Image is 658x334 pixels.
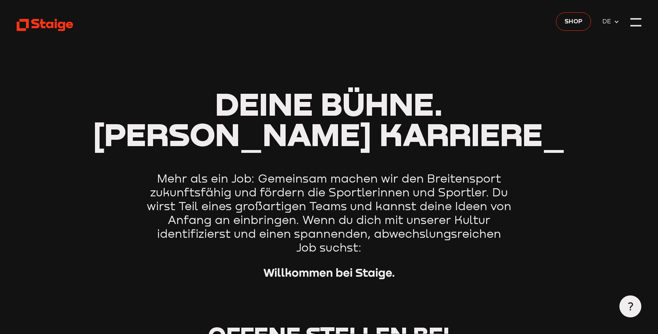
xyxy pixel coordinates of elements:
[93,84,565,153] span: Deine Bühne. [PERSON_NAME] Karriere_
[556,12,591,31] a: Shop
[602,17,614,26] span: DE
[143,172,515,255] p: Mehr als ein Job: Gemeinsam machen wir den Breitensport zukunftsfähig und fördern die Sportlerinn...
[263,266,395,279] strong: Willkommen bei Staige.
[564,16,583,26] span: Shop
